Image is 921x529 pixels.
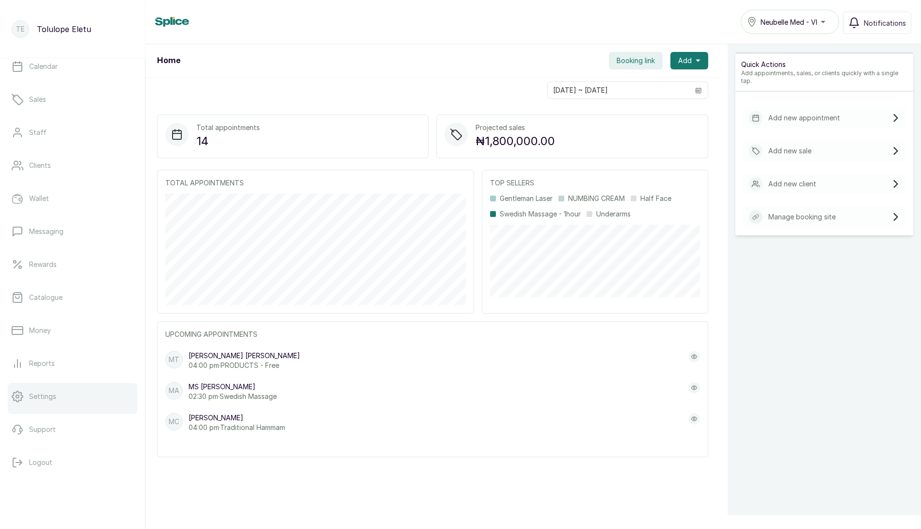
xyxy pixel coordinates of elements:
[29,194,49,203] p: Wallet
[609,52,663,69] button: Booking link
[29,293,63,302] p: Catalogue
[29,425,56,434] p: Support
[16,24,25,34] p: TE
[864,18,906,28] span: Notifications
[196,123,260,132] p: Total appointments
[189,392,277,401] p: 02:30 pm · Swedish Massage
[169,386,179,396] p: MA
[189,361,300,370] p: 04:00 pm · PRODUCTS - Free
[476,123,555,132] p: Projected sales
[678,56,692,66] span: Add
[8,416,137,443] a: Support
[617,56,655,66] span: Booking link
[29,359,55,368] p: Reports
[741,10,839,34] button: Neubelle Med - VI
[29,62,58,71] p: Calendar
[568,194,625,203] p: NUMBING CREAM
[670,52,708,69] button: Add
[8,251,137,278] a: Rewards
[8,218,137,245] a: Messaging
[189,382,277,392] p: MS [PERSON_NAME]
[768,212,836,222] p: Manage booking site
[8,317,137,344] a: Money
[169,417,179,427] p: MC
[189,351,300,361] p: [PERSON_NAME] [PERSON_NAME]
[476,132,555,150] p: ₦1,800,000.00
[741,60,907,69] p: Quick Actions
[548,82,689,99] input: Select date
[29,128,47,137] p: Staff
[8,350,137,377] a: Reports
[490,178,700,188] p: TOP SELLERS
[768,179,816,189] p: Add new client
[640,194,671,203] p: Half Face
[741,69,907,85] p: Add appointments, sales, or clients quickly with a single tap.
[169,355,179,364] p: MT
[29,326,51,335] p: Money
[843,12,911,34] button: Notifications
[8,152,137,179] a: Clients
[8,383,137,410] a: Settings
[29,95,46,104] p: Sales
[29,161,51,170] p: Clients
[761,17,817,27] span: Neubelle Med - VI
[165,330,700,339] p: UPCOMING APPOINTMENTS
[29,392,56,401] p: Settings
[29,227,64,236] p: Messaging
[8,53,137,80] a: Calendar
[8,86,137,113] a: Sales
[695,87,702,94] svg: calendar
[8,449,137,476] button: Logout
[500,209,581,219] p: Swedish Massage - 1hour
[768,113,840,123] p: Add new appointment
[165,178,466,188] p: TOTAL APPOINTMENTS
[8,284,137,311] a: Catalogue
[8,185,137,212] a: Wallet
[768,146,811,156] p: Add new sale
[189,423,285,432] p: 04:00 pm · Traditional Hammam
[8,119,137,146] a: Staff
[596,209,631,219] p: Underarms
[196,132,260,150] p: 14
[29,458,52,467] p: Logout
[157,55,180,66] h1: Home
[500,194,553,203] p: Gentleman Laser
[29,260,57,269] p: Rewards
[37,23,91,35] p: Tolulope Eletu
[189,413,285,423] p: [PERSON_NAME]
